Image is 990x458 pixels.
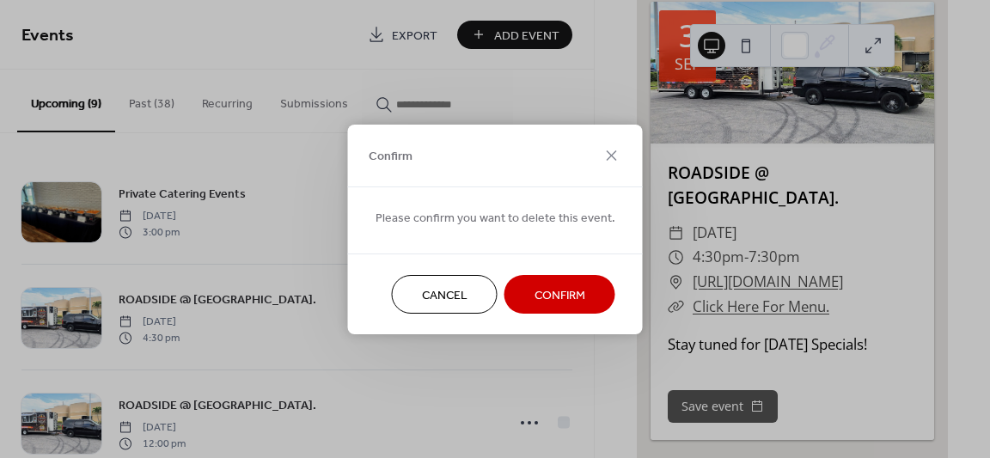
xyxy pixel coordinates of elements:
[376,209,615,227] span: Please confirm you want to delete this event.
[392,275,498,314] button: Cancel
[535,286,585,304] span: Confirm
[369,148,412,166] span: Confirm
[504,275,615,314] button: Confirm
[422,286,467,304] span: Cancel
